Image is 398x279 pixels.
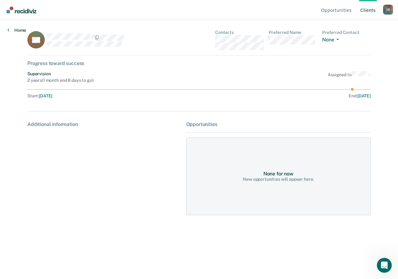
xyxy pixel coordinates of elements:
dt: Preferred Name [269,30,317,35]
a: Home [7,27,26,33]
dt: Preferred Contact [322,30,371,35]
div: Additional information [27,121,181,127]
span: [DATE] [357,93,371,98]
div: Progress toward success [27,60,371,66]
span: [DATE] [39,93,52,98]
img: Recidiviz [7,7,36,13]
div: J R [383,5,393,15]
div: New opportunities will appear here. [243,177,314,182]
div: Supervision [27,71,93,77]
button: None [322,37,341,44]
button: Profile dropdown button [383,5,393,15]
div: Start : [27,93,199,99]
dt: Contacts [215,30,264,35]
iframe: Intercom live chat [377,258,392,273]
div: None for now [263,171,294,177]
div: 2 years ( 1 month and 8 days to go ) [27,78,93,83]
div: Assigned to [328,71,371,83]
div: End : [202,93,371,99]
div: Opportunities [186,121,371,127]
